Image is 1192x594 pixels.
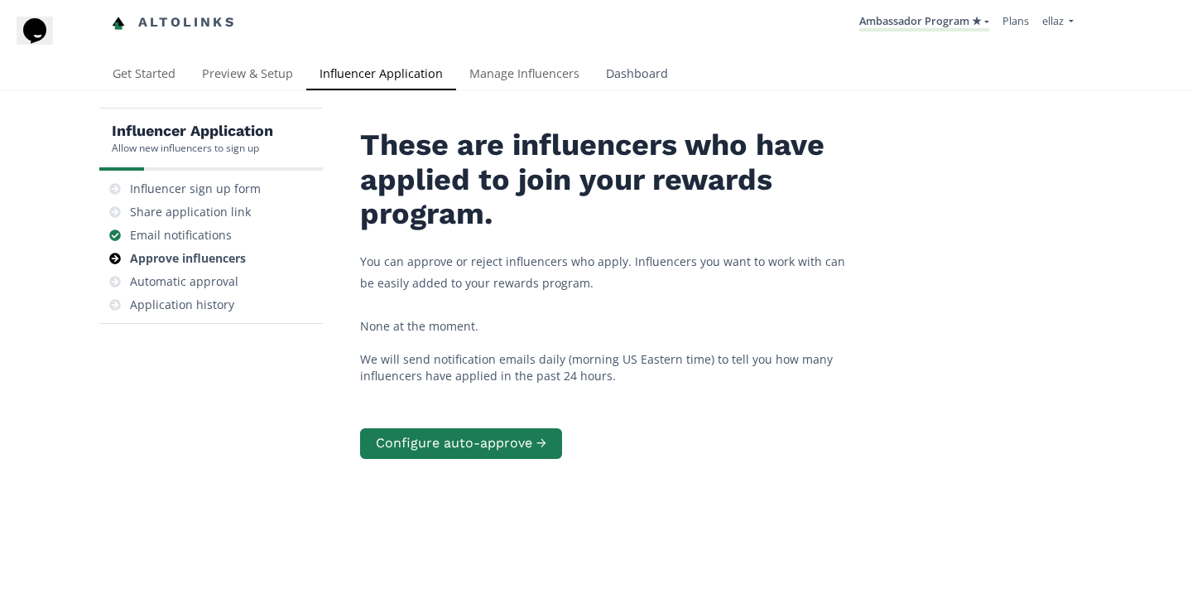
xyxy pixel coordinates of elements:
[130,227,232,244] div: Email notifications
[306,59,456,92] a: Influencer Application
[360,251,857,292] p: You can approve or reject influencers who apply. Influencers you want to work with can be easily ...
[99,59,189,92] a: Get Started
[112,121,273,141] h5: Influencer Application
[360,318,857,384] div: None at the moment. We will send notification emails daily (morning US Eastern time) to tell you ...
[112,141,273,155] div: Allow new influencers to sign up
[189,59,306,92] a: Preview & Setup
[130,204,251,220] div: Share application link
[360,428,562,459] button: Configure auto-approve →
[360,128,857,231] h2: These are influencers who have applied to join your rewards program.
[130,181,261,197] div: Influencer sign up form
[593,59,681,92] a: Dashboard
[859,13,989,31] a: Ambassador Program ★
[130,273,238,290] div: Automatic approval
[1042,13,1074,32] a: ellaz
[17,17,70,66] iframe: chat widget
[130,250,246,267] div: Approve influencers
[112,9,236,36] a: Altolinks
[112,17,125,30] img: favicon-32x32.png
[456,59,593,92] a: Manage Influencers
[1042,13,1064,28] span: ellaz
[1002,13,1029,28] a: Plans
[130,297,234,313] div: Application history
